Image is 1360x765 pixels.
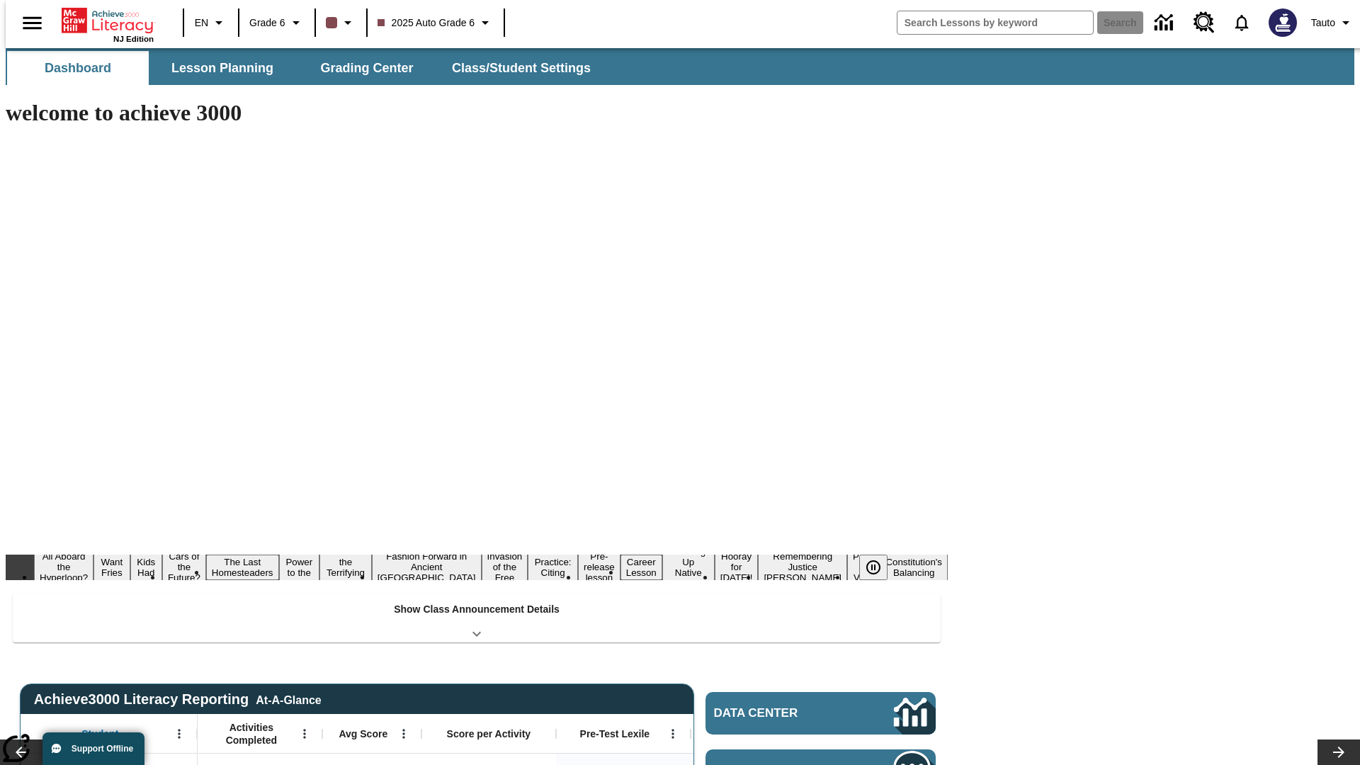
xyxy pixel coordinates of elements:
button: Slide 4 Cars of the Future? [162,549,206,585]
span: EN [195,16,208,30]
button: Dashboard [7,51,149,85]
button: Open side menu [11,2,53,44]
span: Achieve3000 Literacy Reporting [34,691,322,708]
span: Pre-Test Lexile [580,727,650,740]
button: Slide 8 Fashion Forward in Ancient Rome [372,549,482,585]
button: Slide 11 Pre-release lesson [578,549,620,585]
div: Home [62,5,154,43]
div: Show Class Announcement Details [13,594,941,642]
button: Slide 14 Hooray for Constitution Day! [715,549,759,585]
button: Slide 15 Remembering Justice O'Connor [758,549,847,585]
span: Lesson Planning [171,60,273,76]
button: Slide 5 The Last Homesteaders [206,555,279,580]
button: Slide 6 Solar Power to the People [279,544,320,591]
p: Show Class Announcement Details [394,602,560,617]
a: Data Center [705,692,936,735]
span: Dashboard [45,60,111,76]
button: Select a new avatar [1260,4,1305,41]
a: Notifications [1223,4,1260,41]
span: 2025 Auto Grade 6 [378,16,475,30]
button: Open Menu [169,723,190,744]
span: Class/Student Settings [452,60,591,76]
button: Class: 2025 Auto Grade 6, Select your class [372,10,500,35]
span: Student [81,727,118,740]
span: NJ Edition [113,35,154,43]
span: Score per Activity [447,727,531,740]
span: Tauto [1311,16,1335,30]
button: Slide 7 Attack of the Terrifying Tomatoes [319,544,372,591]
span: Avg Score [339,727,387,740]
div: Pause [859,555,902,580]
button: Slide 10 Mixed Practice: Citing Evidence [528,544,578,591]
button: Lesson Planning [152,51,293,85]
button: Pause [859,555,888,580]
button: Class/Student Settings [441,51,602,85]
input: search field [897,11,1093,34]
button: Open Menu [662,723,684,744]
span: Support Offline [72,744,133,754]
div: SubNavbar [6,48,1354,85]
a: Data Center [1146,4,1185,42]
button: Support Offline [42,732,144,765]
span: Activities Completed [205,721,298,747]
button: Grading Center [296,51,438,85]
button: Slide 12 Career Lesson [620,555,662,580]
button: Slide 17 The Constitution's Balancing Act [880,544,948,591]
button: Language: EN, Select a language [188,10,234,35]
button: Slide 3 Dirty Jobs Kids Had To Do [130,533,162,601]
h1: welcome to achieve 3000 [6,100,948,126]
span: Data Center [714,706,846,720]
button: Slide 13 Cooking Up Native Traditions [662,544,715,591]
div: SubNavbar [6,51,603,85]
a: Resource Center, Will open in new tab [1185,4,1223,42]
button: Slide 9 The Invasion of the Free CD [482,538,528,596]
button: Open Menu [393,723,414,744]
button: Class color is dark brown. Change class color [320,10,362,35]
button: Lesson carousel, Next [1317,739,1360,765]
button: Slide 2 Do You Want Fries With That? [93,533,130,601]
button: Profile/Settings [1305,10,1360,35]
div: At-A-Glance [256,691,321,707]
button: Slide 16 Point of View [847,549,880,585]
span: Grade 6 [249,16,285,30]
span: Grading Center [320,60,413,76]
button: Grade: Grade 6, Select a grade [244,10,310,35]
button: Open Menu [294,723,315,744]
button: Slide 1 All Aboard the Hyperloop? [34,549,93,585]
img: Avatar [1269,8,1297,37]
a: Home [62,6,154,35]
